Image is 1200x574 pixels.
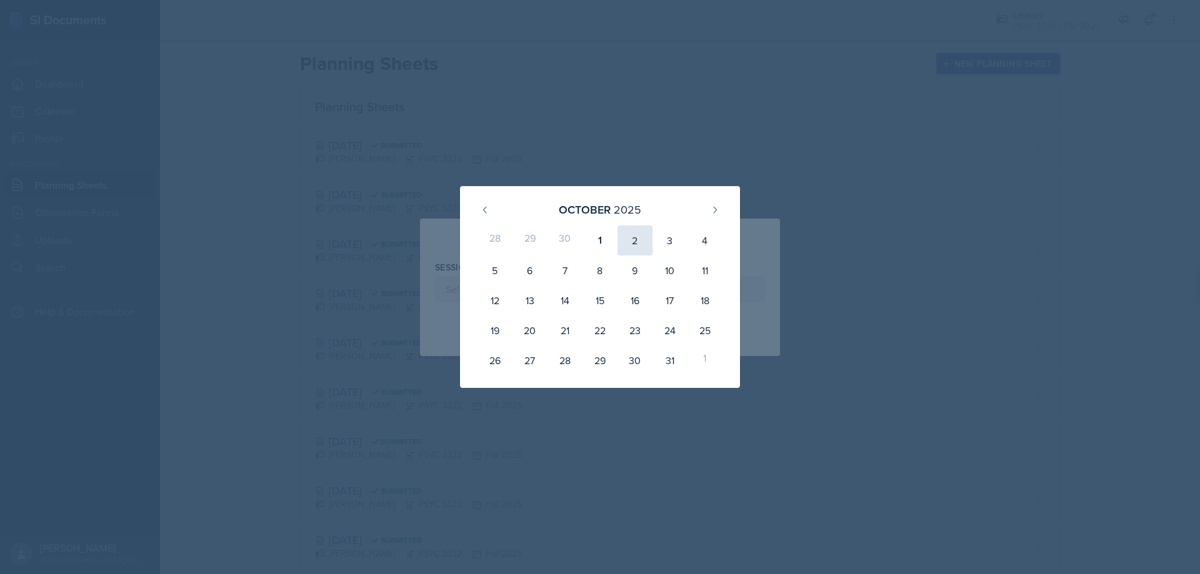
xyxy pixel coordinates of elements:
[477,225,512,255] div: 28
[512,255,547,285] div: 6
[617,315,652,345] div: 23
[617,255,652,285] div: 9
[477,345,512,375] div: 26
[652,285,687,315] div: 17
[547,345,582,375] div: 28
[617,285,652,315] div: 16
[617,225,652,255] div: 2
[652,315,687,345] div: 24
[512,285,547,315] div: 13
[652,225,687,255] div: 3
[477,315,512,345] div: 19
[547,285,582,315] div: 14
[687,315,722,345] div: 25
[652,255,687,285] div: 10
[512,345,547,375] div: 27
[477,255,512,285] div: 5
[582,315,617,345] div: 22
[687,255,722,285] div: 11
[547,315,582,345] div: 21
[687,225,722,255] div: 4
[477,285,512,315] div: 12
[547,225,582,255] div: 30
[617,345,652,375] div: 30
[582,345,617,375] div: 29
[687,345,722,375] div: 1
[582,255,617,285] div: 8
[582,285,617,315] div: 15
[512,225,547,255] div: 29
[652,345,687,375] div: 31
[687,285,722,315] div: 18
[547,255,582,285] div: 7
[559,201,611,218] div: October
[614,201,641,218] div: 2025
[512,315,547,345] div: 20
[582,225,617,255] div: 1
